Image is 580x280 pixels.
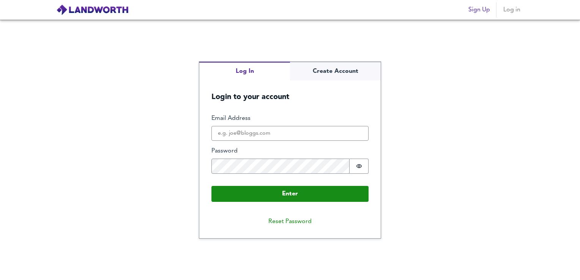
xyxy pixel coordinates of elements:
[199,80,381,102] h5: Login to your account
[290,62,381,80] button: Create Account
[211,114,369,123] label: Email Address
[500,2,524,17] button: Log in
[350,159,369,174] button: Show password
[211,147,369,156] label: Password
[211,186,369,202] button: Enter
[468,5,490,15] span: Sign Up
[465,2,493,17] button: Sign Up
[262,214,318,229] button: Reset Password
[503,5,521,15] span: Log in
[199,62,290,80] button: Log In
[56,4,129,16] img: logo
[211,126,369,141] input: e.g. joe@bloggs.com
